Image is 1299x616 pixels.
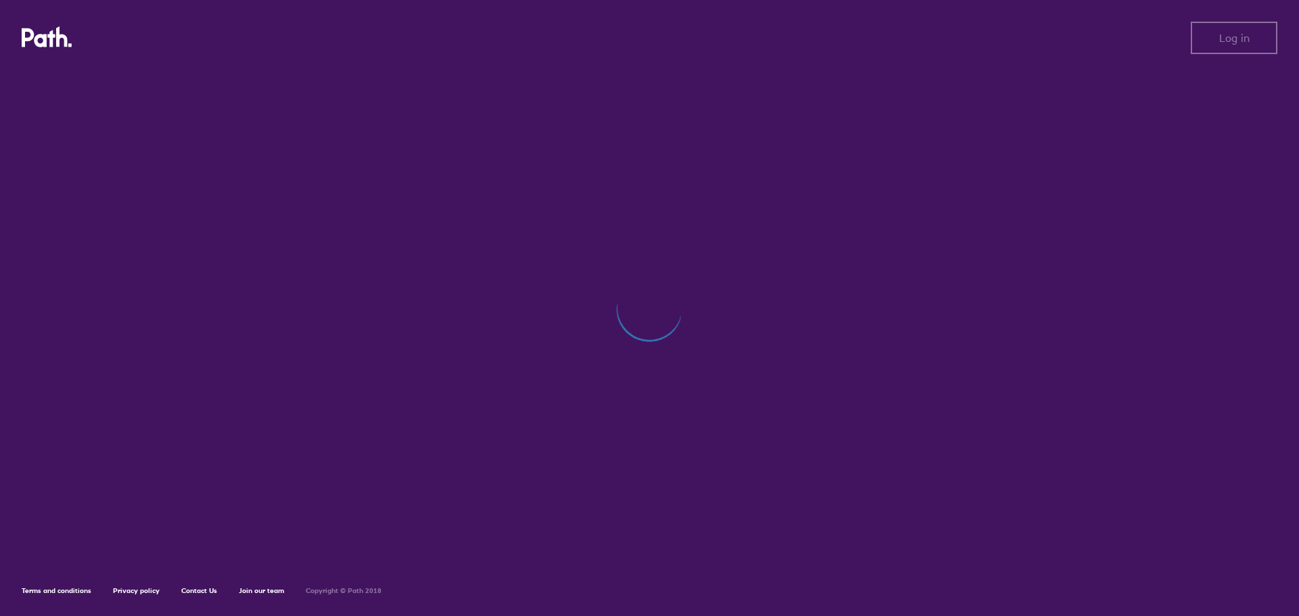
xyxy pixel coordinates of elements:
[239,586,284,595] a: Join our team
[306,587,382,595] h6: Copyright © Path 2018
[1219,32,1250,44] span: Log in
[22,586,91,595] a: Terms and conditions
[1191,22,1277,54] button: Log in
[113,586,160,595] a: Privacy policy
[181,586,217,595] a: Contact Us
